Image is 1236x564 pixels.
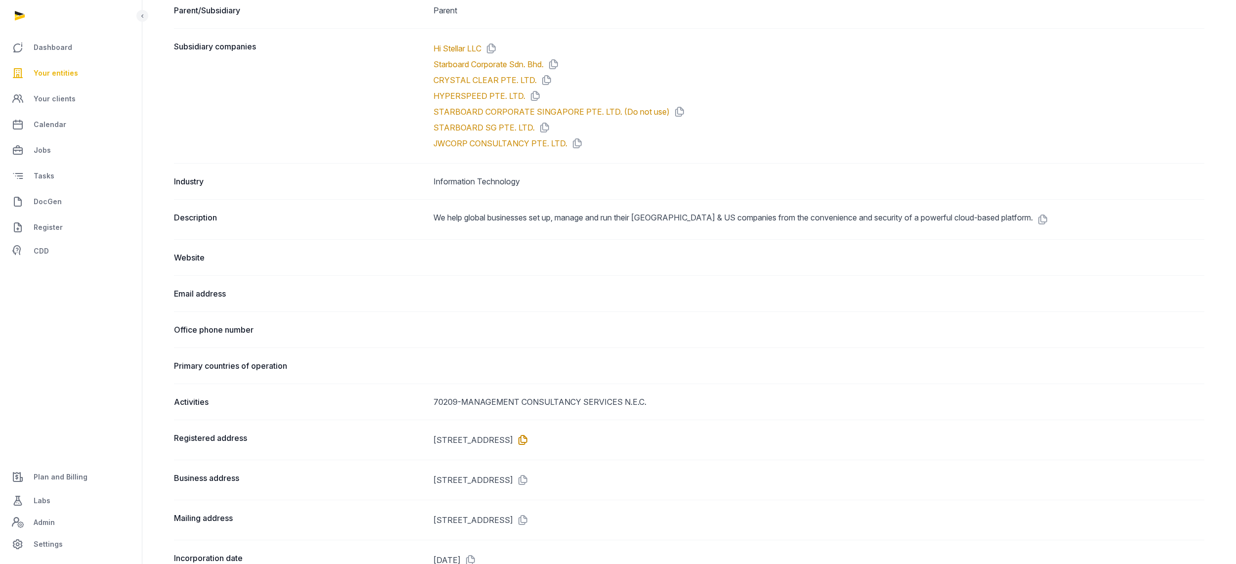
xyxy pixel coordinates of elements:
[433,432,1204,448] dd: [STREET_ADDRESS]
[34,196,62,208] span: DocGen
[433,106,670,118] a: STARBOARD CORPORATE SINGAPORE PTE. LTD. (Do not use)
[433,74,537,86] a: CRYSTAL CLEAR PTE. LTD.
[8,216,134,239] a: Register
[34,170,54,182] span: Tasks
[8,138,134,162] a: Jobs
[433,175,1204,187] dd: Information Technology
[8,36,134,59] a: Dashboard
[433,212,1204,227] dd: We help global businesses set up, manage and run their [GEOGRAPHIC_DATA] & US companies from the ...
[174,396,426,408] dt: Activities
[433,122,535,133] a: STARBOARD SG PTE. LTD.
[433,396,1204,408] div: 70209-MANAGEMENT CONSULTANCY SERVICES N.E.C.
[174,324,426,336] dt: Office phone number
[34,67,78,79] span: Your entities
[34,221,63,233] span: Register
[174,175,426,187] dt: Industry
[34,93,76,105] span: Your clients
[433,472,1204,488] dd: [STREET_ADDRESS]
[433,4,1204,16] dd: Parent
[174,4,426,16] dt: Parent/Subsidiary
[174,432,426,448] dt: Registered address
[174,472,426,488] dt: Business address
[34,42,72,53] span: Dashboard
[34,119,66,130] span: Calendar
[174,252,426,263] dt: Website
[174,512,426,528] dt: Mailing address
[433,58,544,70] a: Starboard Corporate Sdn. Bhd.
[8,513,134,532] a: Admin
[8,190,134,214] a: DocGen
[174,212,426,227] dt: Description
[34,538,63,550] span: Settings
[174,288,426,300] dt: Email address
[8,164,134,188] a: Tasks
[433,90,525,102] a: HYPERSPEED PTE. LTD.
[8,241,134,261] a: CDD
[8,61,134,85] a: Your entities
[8,532,134,556] a: Settings
[174,360,426,372] dt: Primary countries of operation
[8,489,134,513] a: Labs
[433,512,1204,528] dd: [STREET_ADDRESS]
[34,245,49,257] span: CDD
[34,495,50,507] span: Labs
[34,517,55,528] span: Admin
[34,471,87,483] span: Plan and Billing
[174,41,426,151] dt: Subsidiary companies
[8,465,134,489] a: Plan and Billing
[8,87,134,111] a: Your clients
[34,144,51,156] span: Jobs
[433,137,567,149] a: JWCORP CONSULTANCY PTE. LTD.
[8,113,134,136] a: Calendar
[433,43,481,54] a: Hi Stellar LLC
